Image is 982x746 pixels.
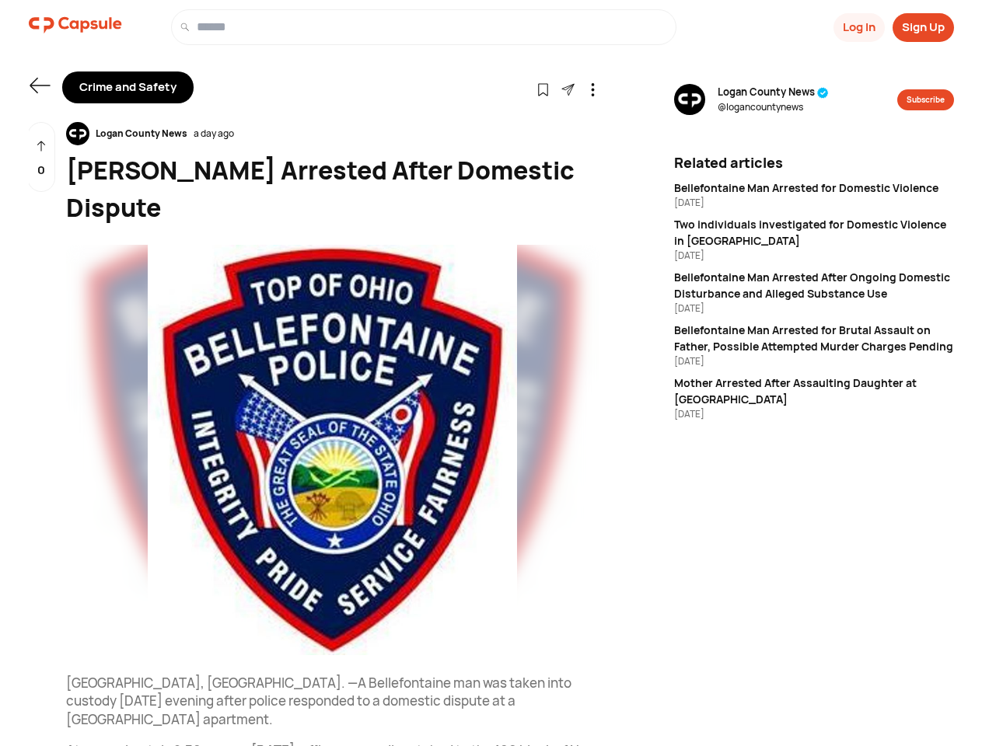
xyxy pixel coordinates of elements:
[674,269,954,302] div: Bellefontaine Man Arrested After Ongoing Domestic Disturbance and Alleged Substance Use
[897,89,954,110] button: Subscribe
[194,127,234,141] div: a day ago
[674,249,954,263] div: [DATE]
[674,84,705,115] img: resizeImage
[674,375,954,407] div: Mother Arrested After Assaulting Daughter at [GEOGRAPHIC_DATA]
[833,13,885,42] button: Log In
[718,85,829,100] span: Logan County News
[718,100,829,114] span: @ logancountynews
[674,196,954,210] div: [DATE]
[66,674,599,729] p: [GEOGRAPHIC_DATA], [GEOGRAPHIC_DATA]. —A Bellefontaine man was taken into custody [DATE] evening ...
[674,354,954,368] div: [DATE]
[674,322,954,354] div: Bellefontaine Man Arrested for Brutal Assault on Father, Possible Attempted Murder Charges Pending
[66,122,89,145] img: resizeImage
[674,152,954,173] div: Related articles
[674,216,954,249] div: Two individuals investigated for Domestic Violence in [GEOGRAPHIC_DATA]
[674,180,954,196] div: Bellefontaine Man Arrested for Domestic Violence
[37,162,45,180] p: 0
[29,9,122,40] img: logo
[817,87,829,99] img: tick
[89,127,194,141] div: Logan County News
[893,13,954,42] button: Sign Up
[674,407,954,421] div: [DATE]
[62,71,194,103] div: Crime and Safety
[29,9,122,45] a: logo
[66,152,599,226] div: [PERSON_NAME] Arrested After Domestic Dispute
[66,245,599,655] img: resizeImage
[674,302,954,315] div: [DATE]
